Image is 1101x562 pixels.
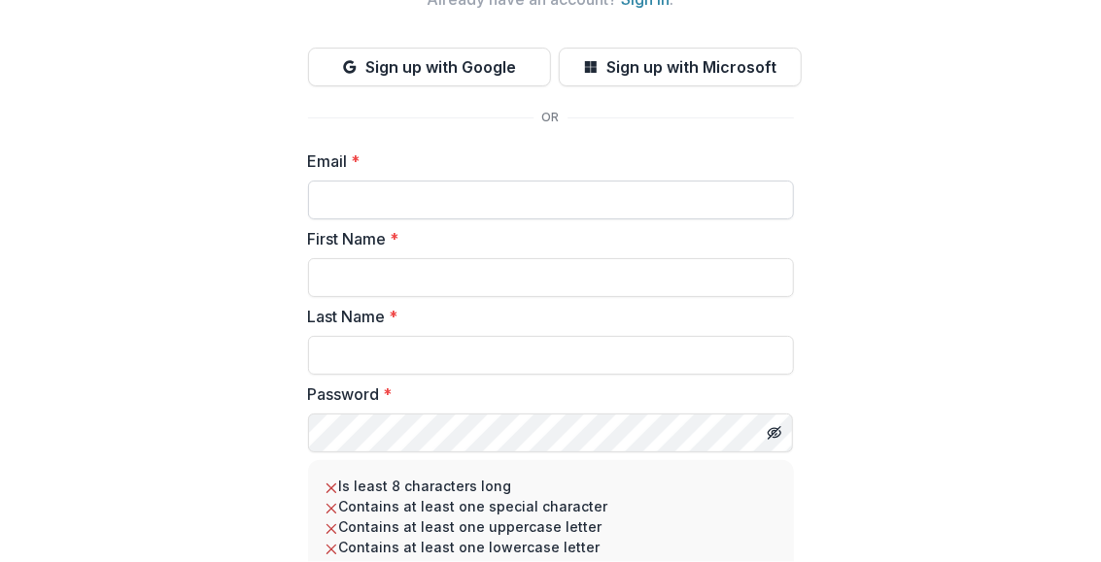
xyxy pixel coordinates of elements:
label: Last Name [308,305,782,328]
li: Is least 8 characters long [324,476,778,496]
label: Email [308,149,782,173]
label: First Name [308,227,782,250]
button: Sign up with Microsoft [559,48,802,86]
li: Contains at least one lowercase letter [324,537,778,557]
label: Password [308,382,782,406]
li: Contains at least one uppercase letter [324,516,778,537]
li: Contains at least one special character [324,496,778,516]
button: Sign up with Google [308,48,551,86]
button: Toggle password visibility [759,417,790,448]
